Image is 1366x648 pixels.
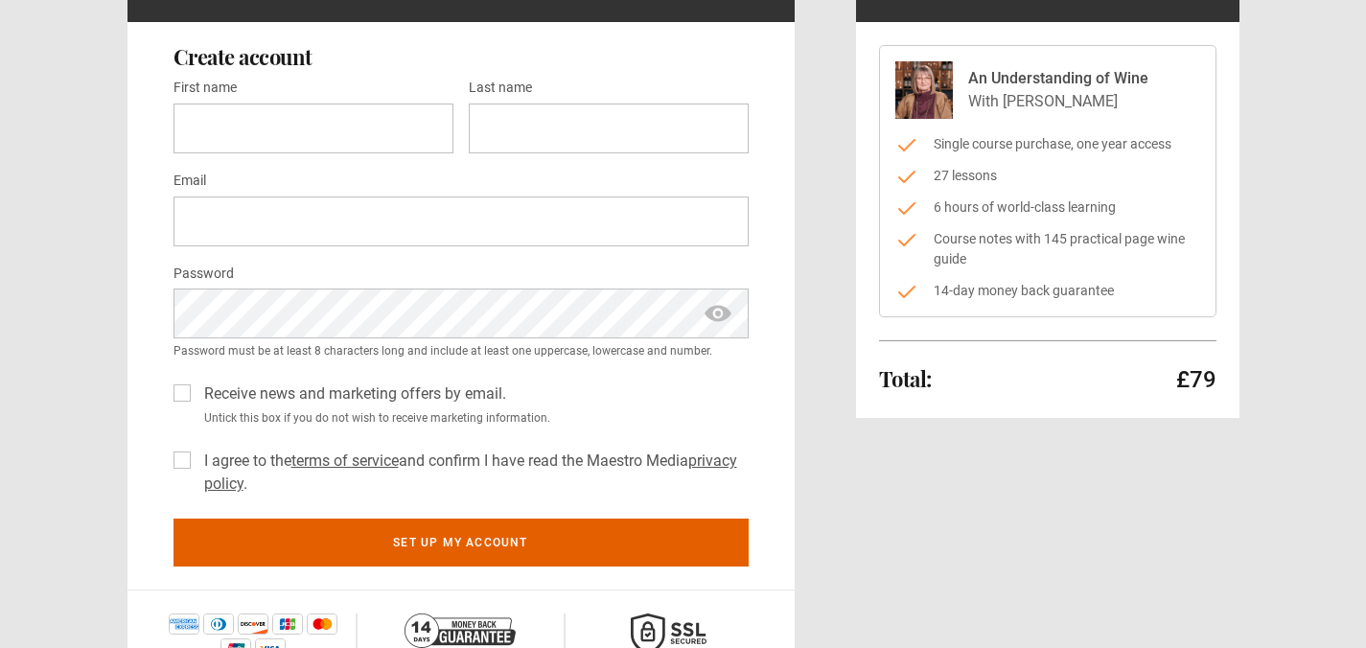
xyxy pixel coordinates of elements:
[703,289,733,338] span: show password
[197,382,506,405] label: Receive news and marketing offers by email.
[238,613,268,635] img: discover
[272,613,303,635] img: jcb
[895,281,1200,301] li: 14-day money back guarantee
[174,45,749,68] h2: Create account
[469,77,532,100] label: Last name
[405,613,516,648] img: 14-day-money-back-guarantee-42d24aedb5115c0ff13b.png
[895,134,1200,154] li: Single course purchase, one year access
[879,367,932,390] h2: Total:
[968,67,1148,90] p: An Understanding of Wine
[174,263,234,286] label: Password
[307,613,337,635] img: mastercard
[197,409,749,427] small: Untick this box if you do not wish to receive marketing information.
[203,613,234,635] img: diners
[895,166,1200,186] li: 27 lessons
[968,90,1148,113] p: With [PERSON_NAME]
[895,229,1200,269] li: Course notes with 145 practical page wine guide
[174,77,237,100] label: First name
[174,342,749,359] small: Password must be at least 8 characters long and include at least one uppercase, lowercase and num...
[197,450,749,496] label: I agree to the and confirm I have read the Maestro Media .
[169,613,199,635] img: amex
[174,519,749,567] button: Set up my account
[291,451,399,470] a: terms of service
[174,170,206,193] label: Email
[895,197,1200,218] li: 6 hours of world-class learning
[1176,364,1216,395] p: £79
